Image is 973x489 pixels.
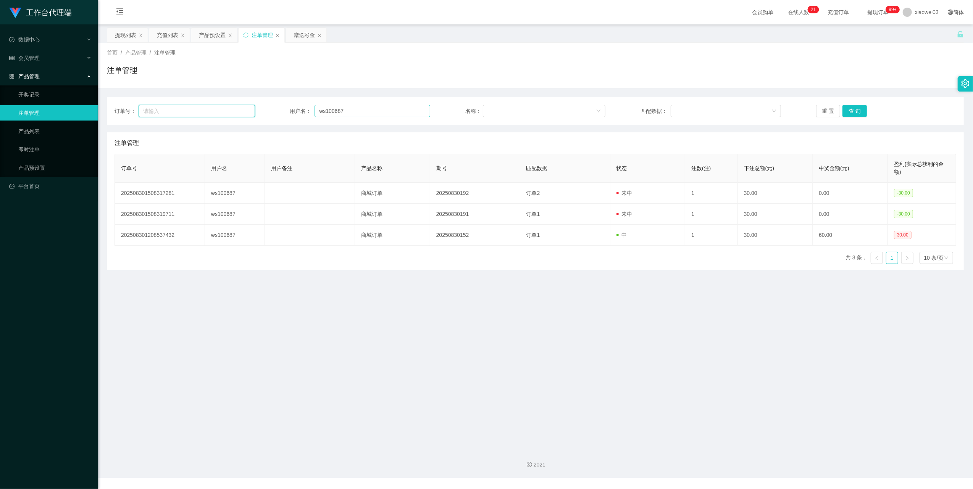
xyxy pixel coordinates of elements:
span: 中 [616,232,627,238]
td: 20250830191 [430,204,520,225]
sup: 21 [808,6,819,13]
span: / [150,50,151,56]
div: 10 条/页 [924,252,944,264]
i: 图标: close [181,33,185,38]
td: 202508301208537432 [115,225,205,246]
span: 注单管理 [154,50,176,56]
i: 图标: copyright [527,462,532,467]
i: 图标: menu-fold [107,0,133,25]
span: 注数(注) [691,165,711,171]
span: 未中 [616,190,633,196]
i: 图标: global [948,10,953,15]
td: 1 [685,225,738,246]
i: 图标: left [875,256,879,261]
td: 1 [685,183,738,204]
td: ws100687 [205,204,265,225]
span: 30.00 [894,231,912,239]
i: 图标: right [905,256,910,261]
td: 1 [685,204,738,225]
td: 商城订单 [355,183,430,204]
td: 20250830192 [430,183,520,204]
i: 图标: close [275,33,280,38]
input: 请输入 [315,105,430,117]
a: 产品预设置 [18,160,92,175]
td: ws100687 [205,183,265,204]
a: 注单管理 [18,105,92,121]
div: 提现列表 [115,28,136,42]
td: 商城订单 [355,225,430,246]
i: 图标: down [596,109,601,114]
span: 下注总额(元) [744,165,774,171]
i: 图标: sync [243,32,248,38]
i: 图标: close [139,33,143,38]
a: 工作台代理端 [9,9,72,15]
span: 匹配数据 [526,165,548,171]
span: 充值订单 [824,10,853,15]
span: 产品管理 [9,73,40,79]
span: 状态 [616,165,627,171]
p: 1 [813,6,816,13]
div: 赠送彩金 [294,28,315,42]
button: 重 置 [816,105,841,117]
span: 首页 [107,50,118,56]
span: 订单号： [115,107,139,115]
div: 充值列表 [157,28,178,42]
a: 开奖记录 [18,87,92,102]
img: logo.9652507e.png [9,8,21,18]
span: 产品管理 [125,50,147,56]
input: 请输入 [139,105,255,117]
td: 202508301508319711 [115,204,205,225]
td: 60.00 [813,225,888,246]
span: 期号 [436,165,447,171]
div: 2021 [104,461,967,469]
td: 商城订单 [355,204,430,225]
span: 中奖金额(元) [819,165,849,171]
i: 图标: setting [961,79,970,88]
span: 盈利(实际总获利的金额) [894,161,944,175]
li: 上一页 [871,252,883,264]
div: 产品预设置 [199,28,226,42]
span: 订单1 [526,211,540,217]
span: 注单管理 [115,138,139,148]
i: 图标: unlock [957,31,964,38]
i: 图标: down [944,256,949,261]
h1: 注单管理 [107,64,137,76]
td: 30.00 [738,225,813,246]
p: 2 [811,6,813,13]
span: 用户名： [290,107,315,115]
sup: 1028 [886,6,900,13]
span: 用户备注 [271,165,292,171]
span: 名称： [465,107,483,115]
i: 图标: close [317,33,322,38]
td: 20250830152 [430,225,520,246]
a: 产品列表 [18,124,92,139]
span: / [121,50,122,56]
a: 即时注单 [18,142,92,157]
a: 图标: dashboard平台首页 [9,179,92,194]
span: 订单1 [526,232,540,238]
i: 图标: appstore-o [9,74,15,79]
td: 30.00 [738,204,813,225]
i: 图标: check-circle-o [9,37,15,42]
button: 查 询 [842,105,867,117]
span: 用户名 [211,165,227,171]
span: -30.00 [894,189,913,197]
span: 订单2 [526,190,540,196]
li: 共 3 条， [846,252,868,264]
span: 订单号 [121,165,137,171]
td: 0.00 [813,204,888,225]
li: 1 [886,252,898,264]
td: 30.00 [738,183,813,204]
span: 提现订单 [864,10,893,15]
i: 图标: close [228,33,232,38]
li: 下一页 [901,252,913,264]
span: 匹配数据： [641,107,671,115]
i: 图标: down [772,109,776,114]
td: 0.00 [813,183,888,204]
td: ws100687 [205,225,265,246]
td: 202508301508317281 [115,183,205,204]
a: 1 [886,252,898,264]
div: 注单管理 [252,28,273,42]
span: 未中 [616,211,633,217]
span: -30.00 [894,210,913,218]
